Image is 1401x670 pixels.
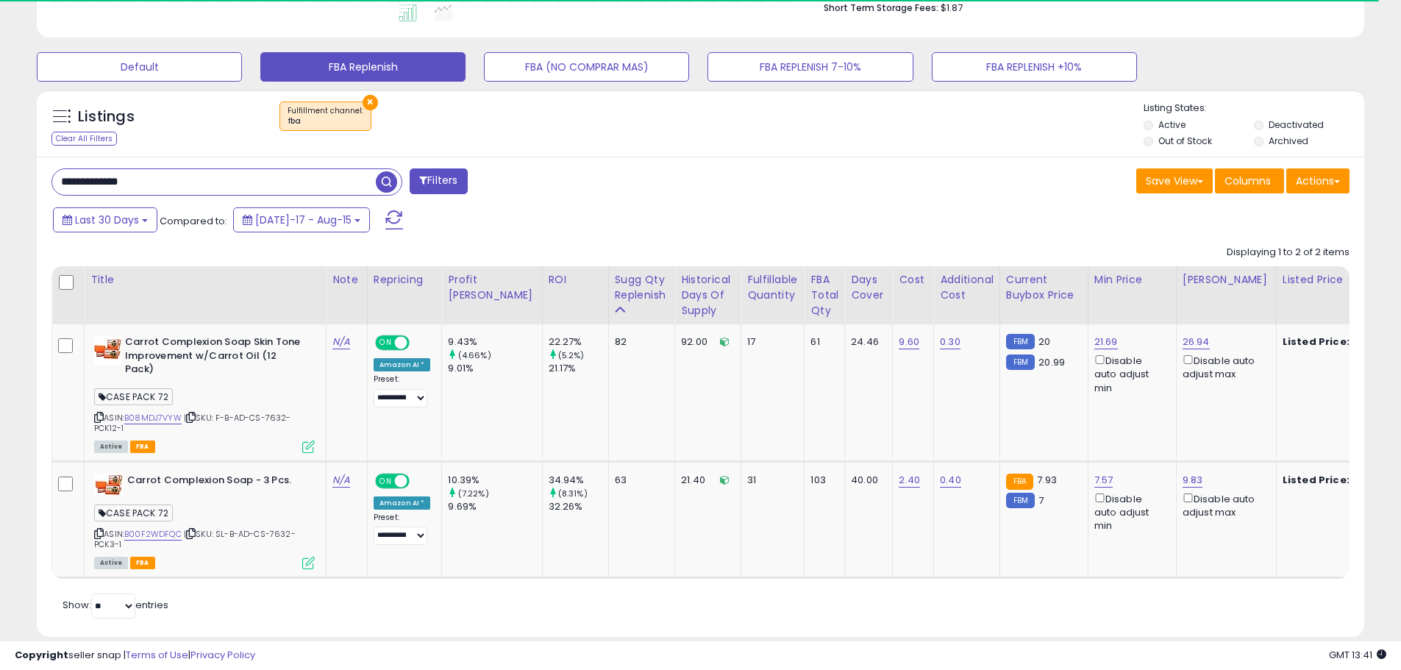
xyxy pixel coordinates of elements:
div: 92.00 [681,335,730,349]
div: 17 [747,335,793,349]
span: 7.93 [1037,473,1057,487]
small: (5.2%) [558,349,585,361]
div: 40.00 [851,474,881,487]
button: Columns [1215,168,1284,193]
div: Disable auto adjust min [1094,352,1165,395]
span: 20.99 [1038,355,1065,369]
div: Displaying 1 to 2 of 2 items [1227,246,1350,260]
small: (7.22%) [458,488,489,499]
span: ON [377,474,395,487]
a: 26.94 [1183,335,1210,349]
div: Note [332,272,361,288]
div: 34.94% [549,474,608,487]
div: 21.40 [681,474,730,487]
span: All listings currently available for purchase on Amazon [94,441,128,453]
div: 24.46 [851,335,881,349]
p: Listing States: [1144,101,1364,115]
div: Disable auto adjust max [1183,491,1265,519]
div: 63 [615,474,664,487]
div: Amazon AI * [374,358,431,371]
div: 10.39% [448,474,541,487]
span: | SKU: SL-B-AD-CS-7632-PCK3-1 [94,528,296,550]
button: Default [37,52,242,82]
div: Min Price [1094,272,1170,288]
label: Archived [1269,135,1308,147]
span: [DATE]-17 - Aug-15 [255,213,352,227]
a: 0.30 [940,335,960,349]
span: 2025-09-15 13:41 GMT [1329,648,1386,662]
a: 2.40 [899,473,920,488]
span: Compared to: [160,214,227,228]
button: FBA REPLENISH 7-10% [707,52,913,82]
div: Historical Days Of Supply [681,272,735,318]
b: Carrot Complexion Soap Skin Tone Improvement w/Carrot Oil (12 Pack) [125,335,304,380]
button: FBA (NO COMPRAR MAS) [484,52,689,82]
div: fba [288,116,363,126]
a: 0.40 [940,473,961,488]
b: Carrot Complexion Soap - 3 Pcs. [127,474,306,491]
div: 103 [810,474,833,487]
span: All listings currently available for purchase on Amazon [94,557,128,569]
label: Out of Stock [1158,135,1212,147]
small: (8.31%) [558,488,588,499]
button: [DATE]-17 - Aug-15 [233,207,370,232]
b: Listed Price: [1283,473,1350,487]
div: 9.01% [448,362,541,375]
span: 20 [1038,335,1050,349]
label: Deactivated [1269,118,1324,131]
a: N/A [332,335,350,349]
div: 32.26% [549,500,608,513]
div: [PERSON_NAME] [1183,272,1270,288]
div: Additional Cost [940,272,994,303]
span: CASE PACK 72 [94,505,173,521]
a: 9.83 [1183,473,1203,488]
span: | SKU: F-B-AD-CS-7632-PCK12-1 [94,412,291,434]
button: Last 30 Days [53,207,157,232]
a: B00F2WDFQC [124,528,182,541]
div: ASIN: [94,474,315,568]
div: Title [90,272,320,288]
a: N/A [332,473,350,488]
span: Show: entries [63,598,168,612]
a: Privacy Policy [190,648,255,662]
span: OFF [407,474,431,487]
div: FBA Total Qty [810,272,838,318]
div: ROI [549,272,602,288]
span: $1.87 [941,1,963,15]
span: Fulfillment channel : [288,105,363,127]
span: Last 30 Days [75,213,139,227]
label: Active [1158,118,1186,131]
div: Sugg Qty Replenish [615,272,669,303]
div: Profit [PERSON_NAME] [448,272,535,303]
h5: Listings [78,107,135,127]
span: ON [377,337,395,349]
div: Fulfillable Quantity [747,272,798,303]
div: Amazon AI * [374,496,431,510]
div: Preset: [374,513,431,546]
a: B08MDJ7VYW [124,412,182,424]
span: 7 [1038,493,1044,507]
img: 41ReEd7uAUL._SL40_.jpg [94,335,121,365]
a: 7.57 [1094,473,1113,488]
div: 22.27% [549,335,608,349]
div: ASIN: [94,335,315,452]
a: 21.69 [1094,335,1118,349]
div: Disable auto adjust min [1094,491,1165,533]
div: 61 [810,335,833,349]
div: 9.69% [448,500,541,513]
div: Days Cover [851,272,886,303]
b: Listed Price: [1283,335,1350,349]
button: × [363,95,378,110]
small: FBA [1006,474,1033,490]
button: FBA Replenish [260,52,466,82]
small: FBM [1006,354,1035,370]
a: 9.60 [899,335,919,349]
button: Actions [1286,168,1350,193]
div: 21.17% [549,362,608,375]
button: Filters [410,168,467,194]
div: Cost [899,272,927,288]
span: FBA [130,557,155,569]
b: Short Term Storage Fees: [824,1,938,14]
span: CASE PACK 72 [94,388,173,405]
a: Terms of Use [126,648,188,662]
